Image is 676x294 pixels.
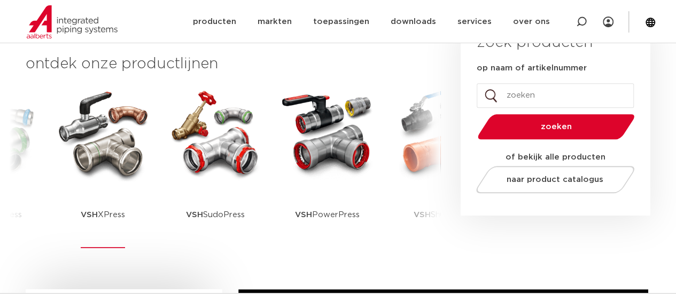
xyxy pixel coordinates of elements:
[477,63,587,74] label: op naam of artikelnummer
[55,85,151,248] a: VSHXPress
[392,85,488,248] a: VSHShurjoint
[167,85,263,248] a: VSHSudoPress
[473,166,637,193] a: naar product catalogus
[506,153,605,161] strong: of bekijk alle producten
[295,181,360,248] p: PowerPress
[414,211,431,219] strong: VSH
[26,53,424,75] h3: ontdek onze productlijnen
[186,181,245,248] p: SudoPress
[477,83,634,108] input: zoeken
[473,113,639,140] button: zoeken
[186,211,203,219] strong: VSH
[507,176,603,184] span: naar product catalogus
[414,181,465,248] p: Shurjoint
[295,211,312,219] strong: VSH
[81,181,125,248] p: XPress
[279,85,376,248] a: VSHPowerPress
[81,211,98,219] strong: VSH
[505,123,607,131] span: zoeken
